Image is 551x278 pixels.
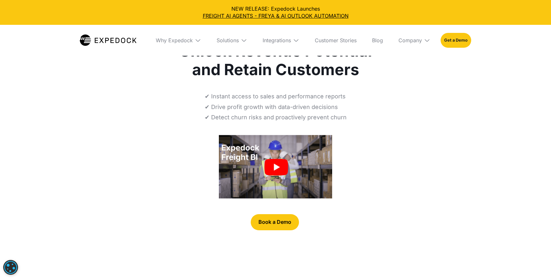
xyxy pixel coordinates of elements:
a: Blog [367,25,388,56]
div: Why Expedock [151,25,206,56]
div: Integrations [257,25,304,56]
a: Customer Stories [310,25,362,56]
a: Book a Demo [251,214,299,230]
div: Why Expedock [156,37,193,44]
div: Solutions [211,25,252,56]
p: ✔ Instant access to sales and performance reports [205,92,346,101]
h1: Unlock Revenue Potential and Retain Customers [179,42,372,79]
div: Company [398,37,422,44]
div: Integrations [263,37,291,44]
div: NEW RELEASE: Expedock Launches [5,5,546,20]
a: Get a Demo [441,33,471,48]
a: open lightbox [219,135,332,199]
p: ✔ Drive profit growth with data-driven decisions [205,103,338,112]
div: Solutions [217,37,239,44]
p: ✔ Detect churn risks and proactively prevent churn [205,113,347,122]
div: Company [393,25,435,56]
div: Sohbet Aracı [441,208,551,278]
iframe: Chat Widget [441,208,551,278]
a: FREIGHT AI AGENTS - FREYA & AI OUTLOOK AUTOMATION [5,12,546,19]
